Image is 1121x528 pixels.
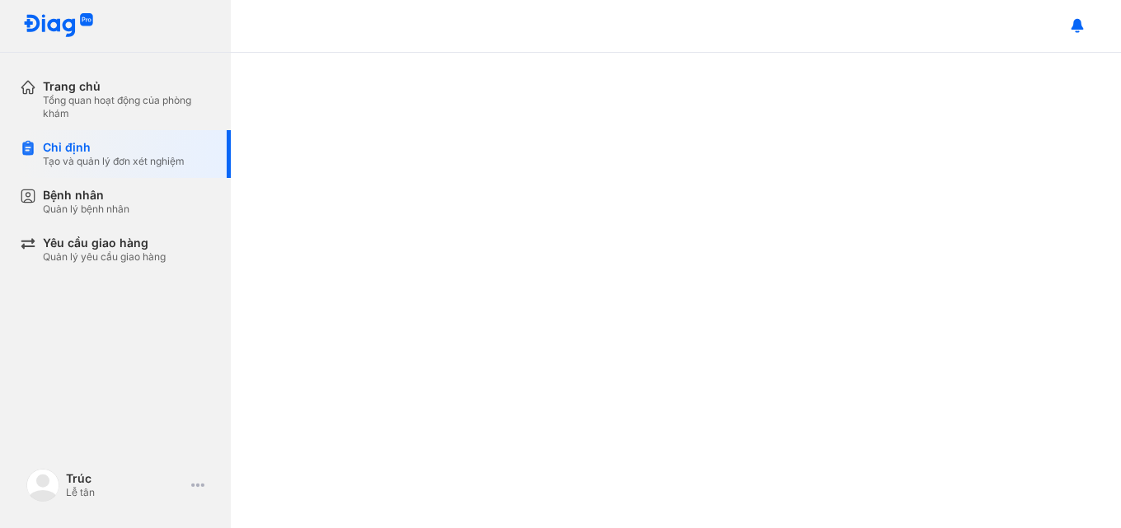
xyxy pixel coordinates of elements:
div: Lễ tân [66,486,185,499]
div: Trúc [66,471,185,486]
div: Quản lý bệnh nhân [43,203,129,216]
div: Bệnh nhân [43,188,129,203]
div: Tổng quan hoạt động của phòng khám [43,94,211,120]
div: Trang chủ [43,79,211,94]
img: logo [23,13,94,39]
div: Quản lý yêu cầu giao hàng [43,250,166,264]
div: Chỉ định [43,140,185,155]
div: Yêu cầu giao hàng [43,236,166,250]
div: Tạo và quản lý đơn xét nghiệm [43,155,185,168]
img: logo [26,469,59,502]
